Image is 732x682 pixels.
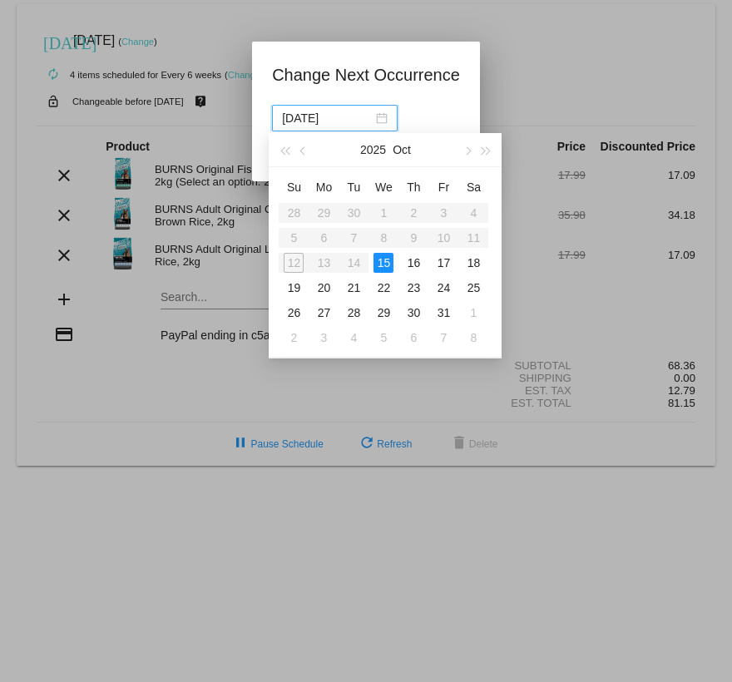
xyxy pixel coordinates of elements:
[398,300,428,325] td: 10/30/2025
[284,328,304,348] div: 2
[279,174,309,200] th: Sun
[314,278,334,298] div: 20
[373,303,393,323] div: 29
[339,174,368,200] th: Tue
[275,133,294,166] button: Last year (Control + left)
[294,133,313,166] button: Previous month (PageUp)
[360,133,386,166] button: 2025
[368,275,398,300] td: 10/22/2025
[428,250,458,275] td: 10/17/2025
[403,328,423,348] div: 6
[284,278,304,298] div: 19
[463,303,483,323] div: 1
[428,174,458,200] th: Fri
[314,303,334,323] div: 27
[339,300,368,325] td: 10/28/2025
[368,300,398,325] td: 10/29/2025
[403,303,423,323] div: 30
[282,109,373,127] input: Select date
[398,174,428,200] th: Thu
[458,250,488,275] td: 10/18/2025
[279,300,309,325] td: 10/26/2025
[309,300,339,325] td: 10/27/2025
[339,275,368,300] td: 10/21/2025
[279,325,309,350] td: 11/2/2025
[344,328,364,348] div: 4
[458,325,488,350] td: 11/8/2025
[477,133,495,166] button: Next year (Control + right)
[433,253,453,273] div: 17
[403,253,423,273] div: 16
[428,300,458,325] td: 10/31/2025
[458,133,477,166] button: Next month (PageDown)
[314,328,334,348] div: 3
[398,275,428,300] td: 10/23/2025
[279,275,309,300] td: 10/19/2025
[368,250,398,275] td: 10/15/2025
[433,278,453,298] div: 24
[373,253,393,273] div: 15
[393,133,411,166] button: Oct
[458,174,488,200] th: Sat
[428,275,458,300] td: 10/24/2025
[398,250,428,275] td: 10/16/2025
[463,328,483,348] div: 8
[284,303,304,323] div: 26
[398,325,428,350] td: 11/6/2025
[309,325,339,350] td: 11/3/2025
[373,278,393,298] div: 22
[309,174,339,200] th: Mon
[373,328,393,348] div: 5
[433,303,453,323] div: 31
[344,303,364,323] div: 28
[458,275,488,300] td: 10/25/2025
[309,275,339,300] td: 10/20/2025
[463,253,483,273] div: 18
[463,278,483,298] div: 25
[368,174,398,200] th: Wed
[428,325,458,350] td: 11/7/2025
[344,278,364,298] div: 21
[339,325,368,350] td: 11/4/2025
[458,300,488,325] td: 11/1/2025
[272,62,460,88] h1: Change Next Occurrence
[368,325,398,350] td: 11/5/2025
[433,328,453,348] div: 7
[403,278,423,298] div: 23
